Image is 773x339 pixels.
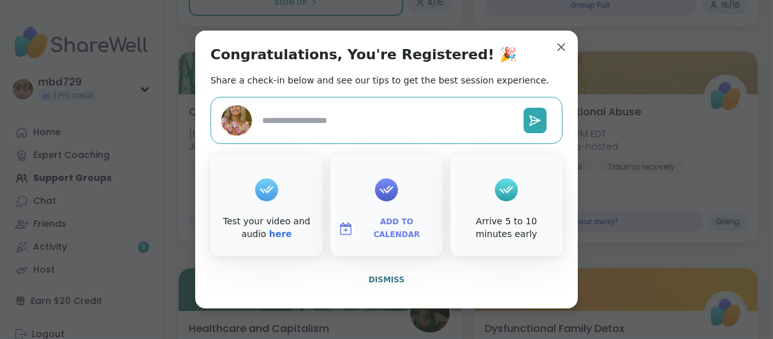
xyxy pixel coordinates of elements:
[369,275,404,284] span: Dismiss
[213,215,320,240] div: Test your video and audio
[333,215,440,242] button: Add to Calendar
[210,74,549,87] h2: Share a check-in below and see our tips to get the best session experience.
[221,105,252,136] img: mbd729
[269,229,292,239] a: here
[338,221,353,236] img: ShareWell Logomark
[210,266,563,293] button: Dismiss
[453,215,560,240] div: Arrive 5 to 10 minutes early
[210,46,517,64] h1: Congratulations, You're Registered! 🎉
[358,216,435,241] span: Add to Calendar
